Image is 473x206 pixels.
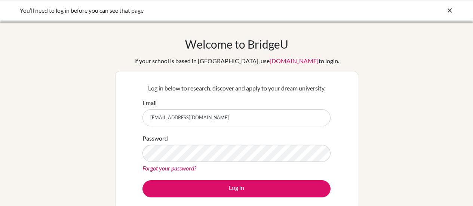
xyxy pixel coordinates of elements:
label: Password [142,134,168,143]
label: Email [142,98,157,107]
a: [DOMAIN_NAME] [270,57,319,64]
button: Log in [142,180,331,197]
a: Forgot your password? [142,165,196,172]
h1: Welcome to BridgeU [185,37,288,51]
div: You’ll need to log in before you can see that page [20,6,341,15]
p: Log in below to research, discover and apply to your dream university. [142,84,331,93]
div: If your school is based in [GEOGRAPHIC_DATA], use to login. [134,56,339,65]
